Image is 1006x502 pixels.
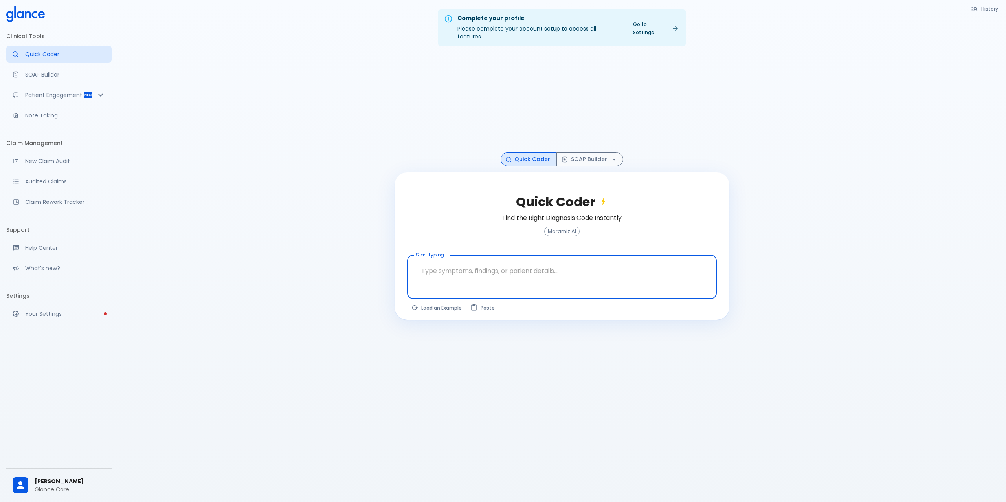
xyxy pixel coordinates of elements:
a: Moramiz: Find ICD10AM codes instantly [6,46,112,63]
a: Go to Settings [628,18,683,38]
p: Your Settings [25,310,105,318]
a: Advanced note-taking [6,107,112,124]
p: Glance Care [35,486,105,493]
h2: Quick Coder [516,194,608,209]
a: View audited claims [6,173,112,190]
button: Quick Coder [501,152,557,166]
p: Audited Claims [25,178,105,185]
div: Recent updates and feature releases [6,260,112,277]
div: Patient Reports & Referrals [6,86,112,104]
button: History [967,3,1003,15]
p: What's new? [25,264,105,272]
p: Quick Coder [25,50,105,58]
a: Get help from our support team [6,239,112,256]
div: Complete your profile [457,14,622,23]
a: Monitor progress of claim corrections [6,193,112,211]
p: Help Center [25,244,105,252]
p: Patient Engagement [25,91,83,99]
li: Clinical Tools [6,27,112,46]
button: Paste from clipboard [466,302,499,313]
span: Moramiz AI [545,229,579,235]
button: SOAP Builder [556,152,623,166]
a: Audit a new claim [6,152,112,170]
span: [PERSON_NAME] [35,477,105,486]
li: Settings [6,286,112,305]
li: Claim Management [6,134,112,152]
div: Please complete your account setup to access all features. [457,12,622,44]
p: New Claim Audit [25,157,105,165]
p: Note Taking [25,112,105,119]
p: Claim Rework Tracker [25,198,105,206]
a: Docugen: Compose a clinical documentation in seconds [6,66,112,83]
div: [PERSON_NAME]Glance Care [6,472,112,499]
h6: Find the Right Diagnosis Code Instantly [502,213,622,224]
button: Load a random example [407,302,466,313]
li: Support [6,220,112,239]
a: Please complete account setup [6,305,112,322]
p: SOAP Builder [25,71,105,79]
